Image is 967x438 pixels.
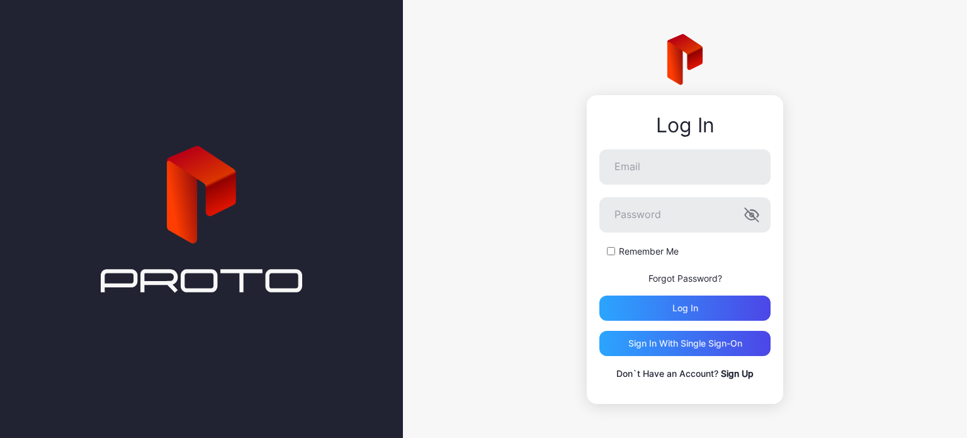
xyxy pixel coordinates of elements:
div: Log in [672,303,698,313]
div: Log In [599,114,771,137]
input: Email [599,149,771,185]
button: Sign in With Single Sign-On [599,331,771,356]
a: Sign Up [721,368,754,379]
button: Password [744,207,759,222]
label: Remember Me [619,245,679,258]
div: Sign in With Single Sign-On [628,338,742,349]
a: Forgot Password? [648,273,722,284]
input: Password [599,197,771,233]
button: Log in [599,296,771,321]
p: Don`t Have an Account? [599,366,771,381]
